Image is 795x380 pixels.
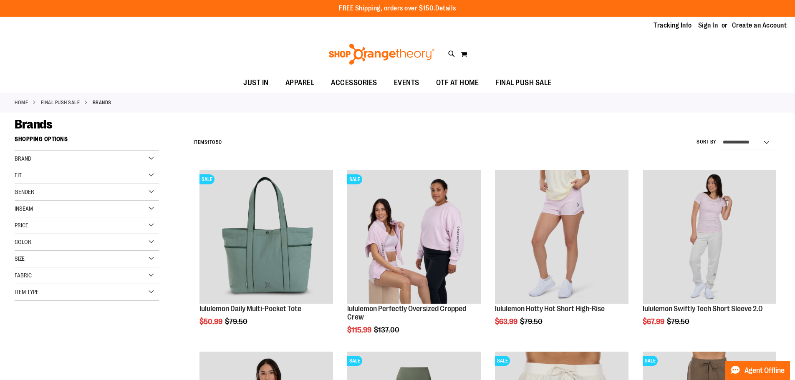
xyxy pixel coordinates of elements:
[15,189,34,195] span: Gender
[643,305,763,313] a: lululemon Swiftly Tech Short Sleeve 2.0
[41,99,80,106] a: FINAL PUSH SALE
[15,205,33,212] span: Inseam
[15,117,52,131] span: Brands
[15,172,22,179] span: Fit
[495,305,605,313] a: lululemon Hotty Hot Short High-Rise
[343,166,485,355] div: product
[654,21,692,30] a: Tracking Info
[394,73,419,92] span: EVENTS
[15,222,28,229] span: Price
[285,73,315,92] span: APPAREL
[435,5,456,12] a: Details
[495,356,510,366] span: SALE
[277,73,323,93] a: APPAREL
[643,317,666,326] span: $67.99
[15,289,39,295] span: Item Type
[495,317,519,326] span: $63.99
[639,166,780,347] div: product
[374,326,401,334] span: $137.00
[199,305,301,313] a: lululemon Daily Multi-Pocket Tote
[15,155,31,162] span: Brand
[328,44,436,65] img: Shop Orangetheory
[436,73,479,92] span: OTF AT HOME
[667,317,691,326] span: $79.50
[93,99,111,106] strong: Brands
[195,166,337,347] div: product
[347,174,362,184] span: SALE
[323,73,386,93] a: ACCESSORIES
[199,170,333,305] a: lululemon Daily Multi-Pocket ToteSALE
[347,356,362,366] span: SALE
[495,170,628,304] img: lululemon Hotty Hot Short High-Rise
[199,170,333,304] img: lululemon Daily Multi-Pocket Tote
[698,21,718,30] a: Sign In
[491,166,633,347] div: product
[199,174,215,184] span: SALE
[725,361,790,380] button: Agent Offline
[520,317,544,326] span: $79.50
[643,356,658,366] span: SALE
[745,367,785,375] span: Agent Offline
[15,272,32,279] span: Fabric
[15,132,159,151] strong: Shopping Options
[347,305,466,321] a: lululemon Perfectly Oversized Cropped Crew
[243,73,269,92] span: JUST IN
[643,170,776,304] img: lululemon Swiftly Tech Short Sleeve 2.0
[216,139,222,145] span: 50
[225,317,249,326] span: $79.50
[428,73,487,93] a: OTF AT HOME
[207,139,209,145] span: 1
[347,326,373,334] span: $115.99
[15,99,28,106] a: Home
[347,170,481,305] a: lululemon Perfectly Oversized Cropped CrewSALE
[643,170,776,305] a: lululemon Swiftly Tech Short Sleeve 2.0
[386,73,428,93] a: EVENTS
[697,138,717,146] label: Sort By
[487,73,560,92] a: FINAL PUSH SALE
[15,239,31,245] span: Color
[194,136,222,149] h2: Items to
[347,170,481,304] img: lululemon Perfectly Oversized Cropped Crew
[339,4,456,13] p: FREE Shipping, orders over $150.
[235,73,277,93] a: JUST IN
[15,255,25,262] span: Size
[732,21,787,30] a: Create an Account
[495,170,628,305] a: lululemon Hotty Hot Short High-Rise
[331,73,377,92] span: ACCESSORIES
[495,73,552,92] span: FINAL PUSH SALE
[199,317,224,326] span: $50.99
